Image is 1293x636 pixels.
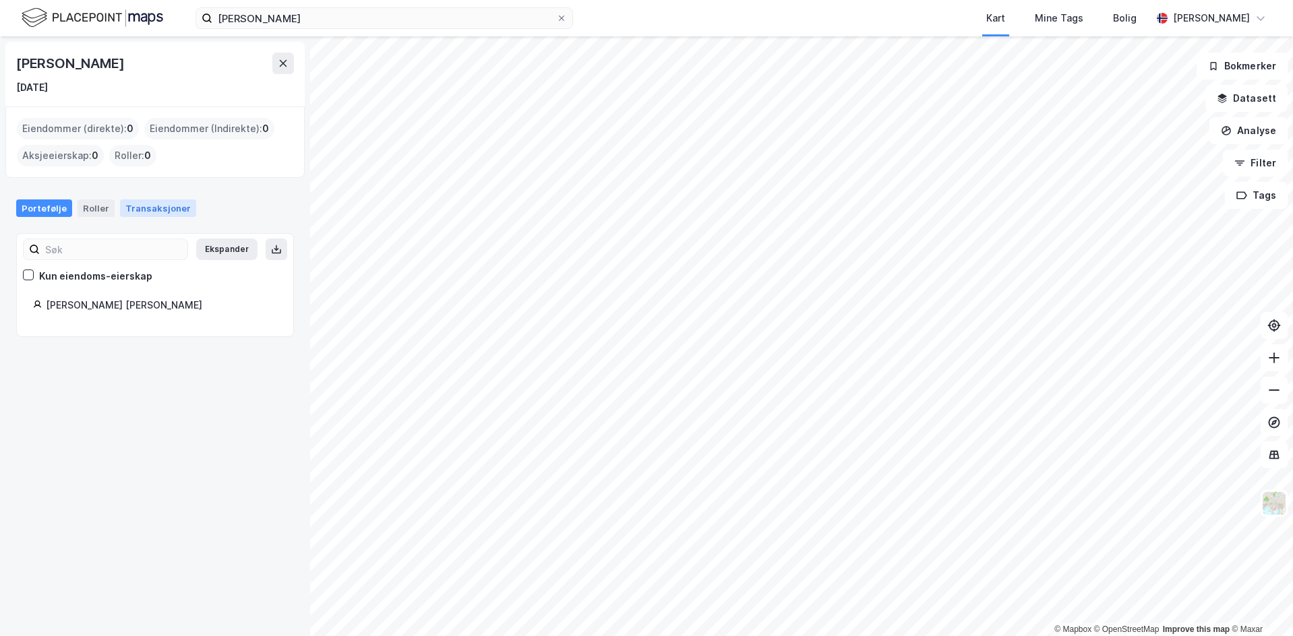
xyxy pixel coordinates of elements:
[46,297,277,313] div: [PERSON_NAME] [PERSON_NAME]
[78,199,115,217] div: Roller
[1209,117,1288,144] button: Analyse
[1226,571,1293,636] iframe: Chat Widget
[39,268,152,284] div: Kun eiendoms-eierskap
[1113,10,1137,26] div: Bolig
[1223,150,1288,177] button: Filter
[1205,85,1288,112] button: Datasett
[120,199,196,217] div: Transaksjoner
[212,8,556,28] input: Søk på adresse, matrikkel, gårdeiere, leietakere eller personer
[17,145,104,166] div: Aksjeeierskap :
[1173,10,1250,26] div: [PERSON_NAME]
[16,79,48,96] div: [DATE]
[1035,10,1083,26] div: Mine Tags
[986,10,1005,26] div: Kart
[92,148,98,164] span: 0
[22,6,163,30] img: logo.f888ab2527a4732fd821a326f86c7f29.svg
[16,53,127,74] div: [PERSON_NAME]
[1054,625,1091,634] a: Mapbox
[1197,53,1288,79] button: Bokmerker
[16,199,72,217] div: Portefølje
[127,121,133,137] span: 0
[40,239,187,259] input: Søk
[1094,625,1160,634] a: OpenStreetMap
[262,121,269,137] span: 0
[1261,490,1287,516] img: Z
[144,148,151,164] span: 0
[1226,571,1293,636] div: Kontrollprogram for chat
[196,238,258,260] button: Ekspander
[17,118,139,139] div: Eiendommer (direkte) :
[1225,182,1288,209] button: Tags
[144,118,274,139] div: Eiendommer (Indirekte) :
[1163,625,1230,634] a: Improve this map
[109,145,156,166] div: Roller :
